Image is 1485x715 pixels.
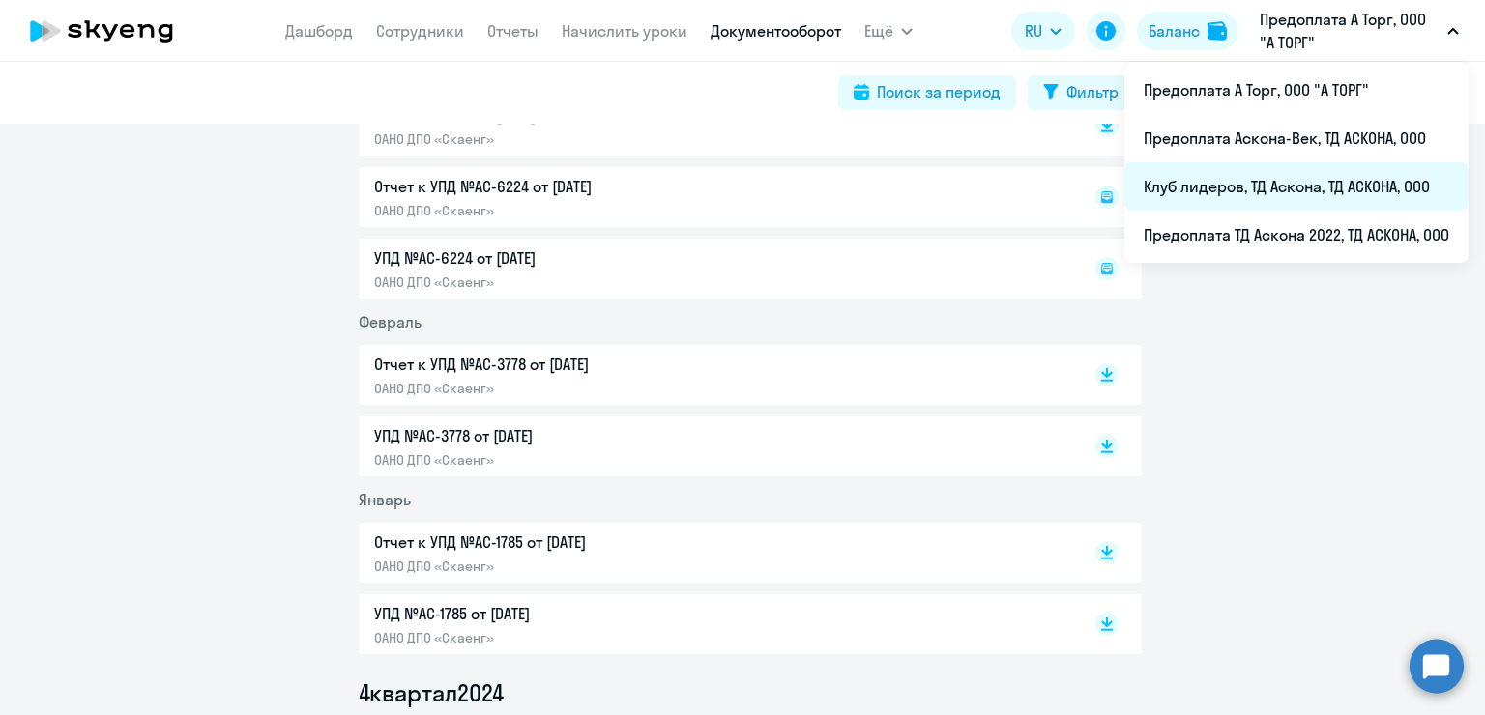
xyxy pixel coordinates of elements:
a: Сотрудники [376,21,464,41]
p: ОАНО ДПО «Скаенг» [374,380,780,397]
span: Январь [359,490,411,509]
p: ОАНО ДПО «Скаенг» [374,629,780,646]
span: Ещё [864,19,893,43]
div: Поиск за период [877,80,1001,103]
button: Ещё [864,12,913,50]
p: ОАНО ДПО «Скаенг» [374,558,780,575]
p: ОАНО ДПО «Скаенг» [374,451,780,469]
div: Фильтр [1066,80,1119,103]
span: RU [1025,19,1042,43]
a: Дашборд [285,21,353,41]
button: RU [1011,12,1075,50]
div: Баланс [1149,19,1200,43]
span: Февраль [359,312,422,331]
button: Поиск за период [838,75,1016,110]
li: 4 квартал 2024 [359,677,1142,708]
ul: Ещё [1124,62,1469,263]
p: ОАНО ДПО «Скаенг» [374,130,780,148]
a: Начислить уроки [562,21,687,41]
p: УПД №AC-3778 от [DATE] [374,424,780,447]
a: УПД №AC-1785 от [DATE]ОАНО ДПО «Скаенг» [374,602,1055,646]
a: Отчеты [487,21,539,41]
p: Отчет к УПД №AC-3778 от [DATE] [374,353,780,376]
a: УПД №AC-3778 от [DATE]ОАНО ДПО «Скаенг» [374,424,1055,469]
p: Предоплата А Торг, ООО "А ТОРГ" [1260,8,1440,54]
button: Фильтр [1028,75,1134,110]
button: Балансbalance [1137,12,1238,50]
p: Отчет к УПД №AC-1785 от [DATE] [374,530,780,554]
a: Документооборот [711,21,841,41]
a: УПД №AC-5893 от [DATE]ОАНО ДПО «Скаенг» [374,103,1055,148]
a: Отчет к УПД №AC-1785 от [DATE]ОАНО ДПО «Скаенг» [374,530,1055,575]
button: Предоплата А Торг, ООО "А ТОРГ" [1250,8,1469,54]
a: Отчет к УПД №AC-3778 от [DATE]ОАНО ДПО «Скаенг» [374,353,1055,397]
p: УПД №AC-1785 от [DATE] [374,602,780,625]
img: balance [1208,21,1227,41]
